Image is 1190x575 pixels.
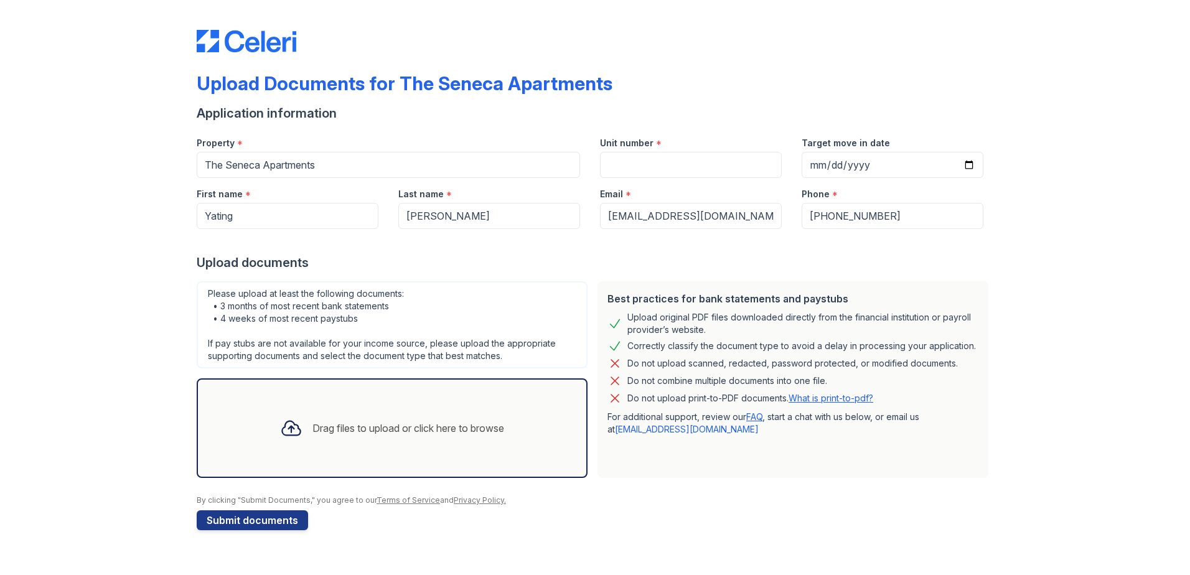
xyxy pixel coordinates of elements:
[627,339,976,353] div: Correctly classify the document type to avoid a delay in processing your application.
[627,356,958,371] div: Do not upload scanned, redacted, password protected, or modified documents.
[627,311,978,336] div: Upload original PDF files downloaded directly from the financial institution or payroll provider’...
[398,188,444,200] label: Last name
[600,188,623,200] label: Email
[197,495,993,505] div: By clicking "Submit Documents," you agree to our and
[197,281,588,368] div: Please upload at least the following documents: • 3 months of most recent bank statements • 4 wee...
[197,30,296,52] img: CE_Logo_Blue-a8612792a0a2168367f1c8372b55b34899dd931a85d93a1a3d3e32e68fde9ad4.png
[789,393,873,403] a: What is print-to-pdf?
[197,105,993,122] div: Application information
[312,421,504,436] div: Drag files to upload or click here to browse
[600,137,654,149] label: Unit number
[627,373,827,388] div: Do not combine multiple documents into one file.
[197,137,235,149] label: Property
[454,495,506,505] a: Privacy Policy.
[802,188,830,200] label: Phone
[615,424,759,434] a: [EMAIL_ADDRESS][DOMAIN_NAME]
[627,392,873,404] p: Do not upload print-to-PDF documents.
[607,291,978,306] div: Best practices for bank statements and paystubs
[607,411,978,436] p: For additional support, review our , start a chat with us below, or email us at
[197,72,612,95] div: Upload Documents for The Seneca Apartments
[197,188,243,200] label: First name
[377,495,440,505] a: Terms of Service
[802,137,890,149] label: Target move in date
[746,411,762,422] a: FAQ
[197,510,308,530] button: Submit documents
[197,254,993,271] div: Upload documents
